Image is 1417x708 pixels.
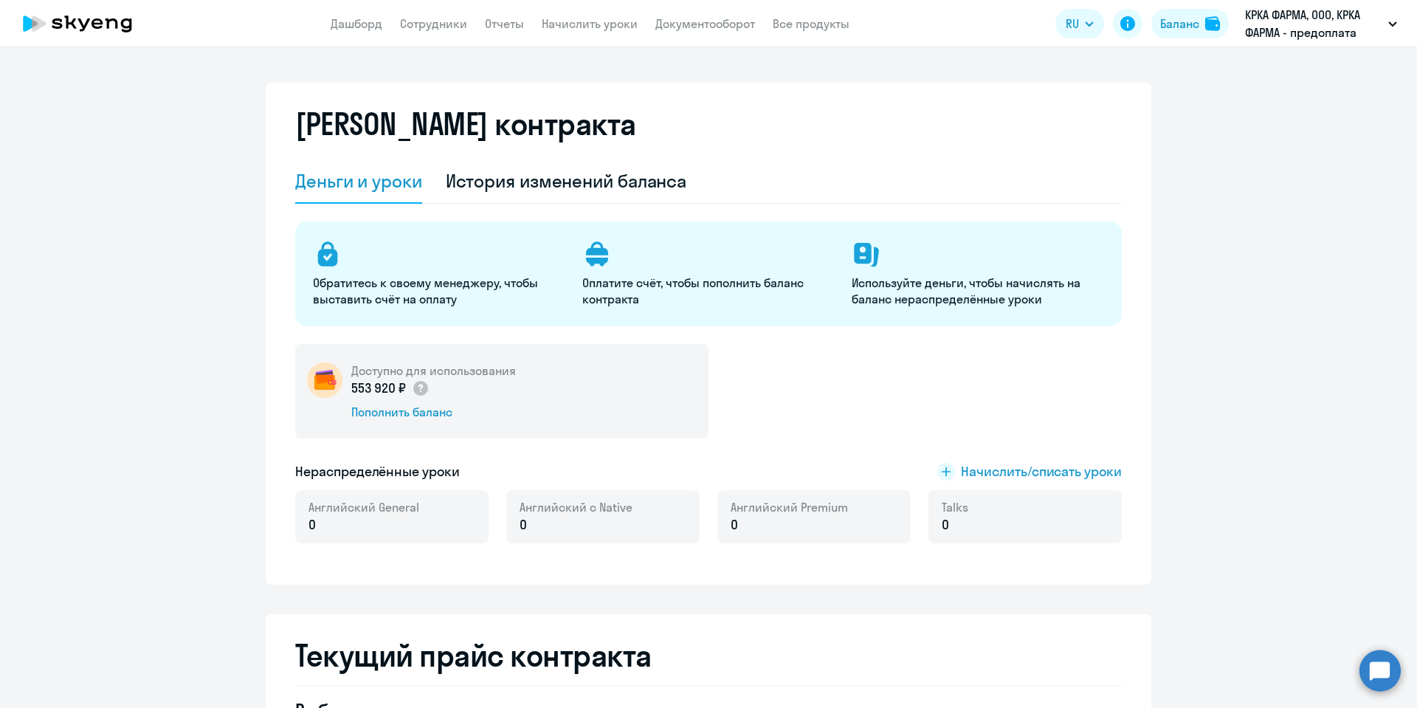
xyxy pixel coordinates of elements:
[1205,16,1220,31] img: balance
[655,16,755,31] a: Документооборот
[1245,6,1382,41] p: КРКА ФАРМА, ООО, КРКА ФАРМА - предоплата
[961,462,1122,481] span: Начислить/списать уроки
[313,275,565,307] p: Обратитесь к своему менеджеру, чтобы выставить счёт на оплату
[1151,9,1229,38] button: Балансbalance
[308,515,316,535] span: 0
[852,275,1103,307] p: Используйте деньги, чтобы начислять на баланс нераспределённые уроки
[295,106,636,142] h2: [PERSON_NAME] контракта
[295,638,1122,673] h2: Текущий прайс контракта
[773,16,849,31] a: Все продукты
[331,16,382,31] a: Дашборд
[351,404,516,420] div: Пополнить баланс
[446,169,687,193] div: История изменений баланса
[485,16,524,31] a: Отчеты
[308,499,419,515] span: Английский General
[307,362,342,398] img: wallet-circle.png
[1238,6,1404,41] button: КРКА ФАРМА, ООО, КРКА ФАРМА - предоплата
[1055,9,1104,38] button: RU
[731,499,848,515] span: Английский Premium
[582,275,834,307] p: Оплатите счёт, чтобы пополнить баланс контракта
[351,362,516,379] h5: Доступно для использования
[295,169,422,193] div: Деньги и уроки
[295,462,460,481] h5: Нераспределённые уроки
[942,499,968,515] span: Talks
[942,515,949,535] span: 0
[520,515,527,535] span: 0
[1160,15,1199,32] div: Баланс
[400,16,467,31] a: Сотрудники
[1066,15,1079,32] span: RU
[520,499,632,515] span: Английский с Native
[542,16,638,31] a: Начислить уроки
[351,379,430,398] p: 553 920 ₽
[731,515,738,535] span: 0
